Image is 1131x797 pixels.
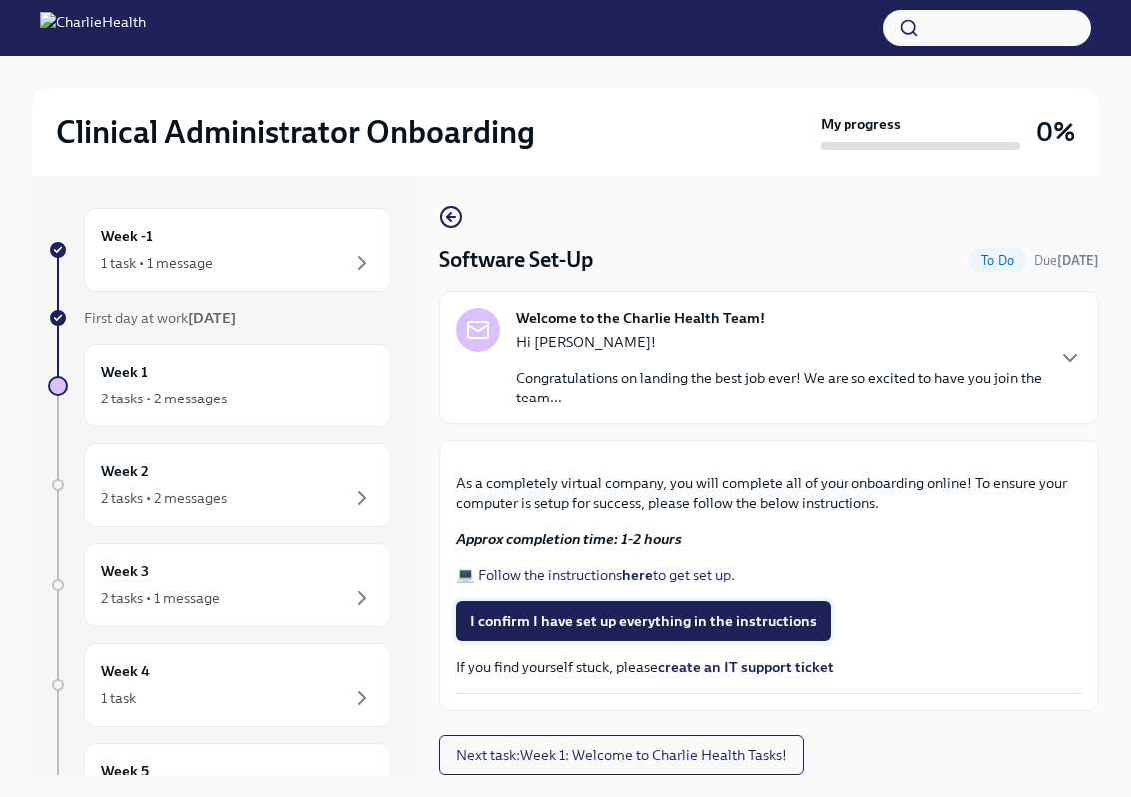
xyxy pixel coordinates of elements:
p: Hi [PERSON_NAME]! [516,332,1042,352]
h6: Week 4 [101,660,150,682]
p: If you find yourself stuck, please [456,657,1082,677]
h4: Software Set-Up [439,245,593,275]
p: Congratulations on landing the best job ever! We are so excited to have you join the team... [516,368,1042,407]
a: Week -11 task • 1 message [48,208,391,292]
strong: Approx completion time: 1-2 hours [456,530,682,548]
span: To Do [969,253,1026,268]
strong: [DATE] [188,309,236,327]
div: 2 tasks • 2 messages [101,488,227,508]
div: 2 tasks • 2 messages [101,389,227,408]
span: Due [1034,253,1099,268]
h6: Week 2 [101,460,149,482]
strong: here [622,566,653,584]
h6: Week 1 [101,361,148,383]
a: Week 22 tasks • 2 messages [48,443,391,527]
h6: Week -1 [101,225,153,247]
div: 2 tasks • 1 message [101,588,220,608]
strong: [DATE] [1057,253,1099,268]
a: Week 41 task [48,643,391,727]
button: Next task:Week 1: Welcome to Charlie Health Tasks! [439,735,804,775]
img: CharlieHealth [40,12,146,44]
span: First day at work [84,309,236,327]
h3: 0% [1036,114,1075,150]
a: Week 32 tasks • 1 message [48,543,391,627]
span: September 3rd, 2025 10:00 [1034,251,1099,270]
h2: Clinical Administrator Onboarding [56,112,535,152]
h6: Week 5 [101,760,149,782]
a: 💻 Follow the instructionshereto get set up. [456,566,735,584]
div: 1 task [101,688,136,708]
strong: Welcome to the Charlie Health Team! [516,308,765,328]
span: I confirm I have set up everything in the instructions [470,611,817,631]
h6: Week 3 [101,560,149,582]
a: First day at work[DATE] [48,308,391,328]
div: 1 task • 1 message [101,253,213,273]
a: Week 12 tasks • 2 messages [48,344,391,427]
button: I confirm I have set up everything in the instructions [456,601,831,641]
strong: My progress [821,114,901,134]
a: create an IT support ticket [658,658,834,676]
p: As a completely virtual company, you will complete all of your onboarding online! To ensure your ... [456,473,1082,513]
span: Next task : Week 1: Welcome to Charlie Health Tasks! [456,745,787,765]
